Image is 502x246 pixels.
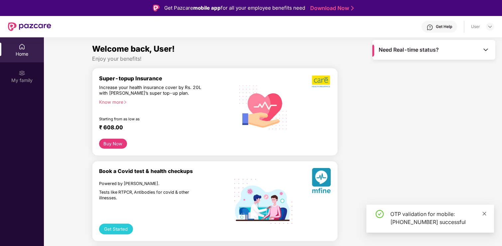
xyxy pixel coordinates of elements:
img: svg+xml;base64,PHN2ZyB4bWxucz0iaHR0cDovL3d3dy53My5vcmcvMjAwMC9zdmciIHhtbG5zOnhsaW5rPSJodHRwOi8vd3... [312,168,331,196]
img: svg+xml;base64,PHN2ZyBpZD0iRHJvcGRvd24tMzJ4MzIiIHhtbG5zPSJodHRwOi8vd3d3LnczLm9yZy8yMDAwL3N2ZyIgd2... [487,24,493,29]
img: Stroke [351,5,354,12]
div: Tests like RTPCR, Antibodies for covid & other illnesses. [99,190,205,201]
strong: mobile app [193,5,221,11]
img: svg+xml;base64,PHN2ZyB4bWxucz0iaHR0cDovL3d3dy53My5vcmcvMjAwMC9zdmciIHdpZHRoPSIxOTIiIGhlaWdodD0iMT... [234,179,292,224]
span: Welcome back, User! [92,44,175,54]
img: svg+xml;base64,PHN2ZyBpZD0iSGVscC0zMngzMiIgeG1sbnM9Imh0dHA6Ly93d3cudzMub3JnLzIwMDAvc3ZnIiB3aWR0aD... [427,24,433,31]
button: Get Started [99,224,133,234]
div: Get Pazcare for all your employee benefits need [164,4,305,12]
img: svg+xml;base64,PHN2ZyB4bWxucz0iaHR0cDovL3d3dy53My5vcmcvMjAwMC9zdmciIHhtbG5zOnhsaW5rPSJodHRwOi8vd3... [234,77,292,136]
div: OTP validation for mobile: [PHONE_NUMBER] successful [390,210,486,226]
img: b5dec4f62d2307b9de63beb79f102df3.png [312,75,331,88]
div: Book a Covid test & health checkups [99,168,234,174]
div: Increase your health insurance cover by Rs. 20L with [PERSON_NAME]’s super top-up plan. [99,85,205,96]
img: svg+xml;base64,PHN2ZyBpZD0iSG9tZSIgeG1sbnM9Imh0dHA6Ly93d3cudzMub3JnLzIwMDAvc3ZnIiB3aWR0aD0iMjAiIG... [19,43,25,50]
button: Buy Now [99,139,127,149]
div: User [471,24,480,29]
img: svg+xml;base64,PHN2ZyB3aWR0aD0iMjAiIGhlaWdodD0iMjAiIHZpZXdCb3g9IjAgMCAyMCAyMCIgZmlsbD0ibm9uZSIgeG... [19,70,25,76]
span: check-circle [376,210,384,218]
img: Toggle Icon [482,46,489,53]
img: Logo [153,5,160,11]
div: Know more [99,99,230,104]
div: Enjoy your benefits! [92,55,454,62]
span: Need Real-time status? [379,46,439,53]
span: close [482,211,487,216]
div: Super-topup Insurance [99,75,234,82]
div: ₹ 608.00 [99,124,228,132]
a: Download Now [310,5,352,12]
div: Starting from as low as [99,117,206,121]
span: right [123,100,127,104]
div: Powered by [PERSON_NAME]. [99,181,205,187]
div: Get Help [436,24,452,29]
img: New Pazcare Logo [8,22,51,31]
